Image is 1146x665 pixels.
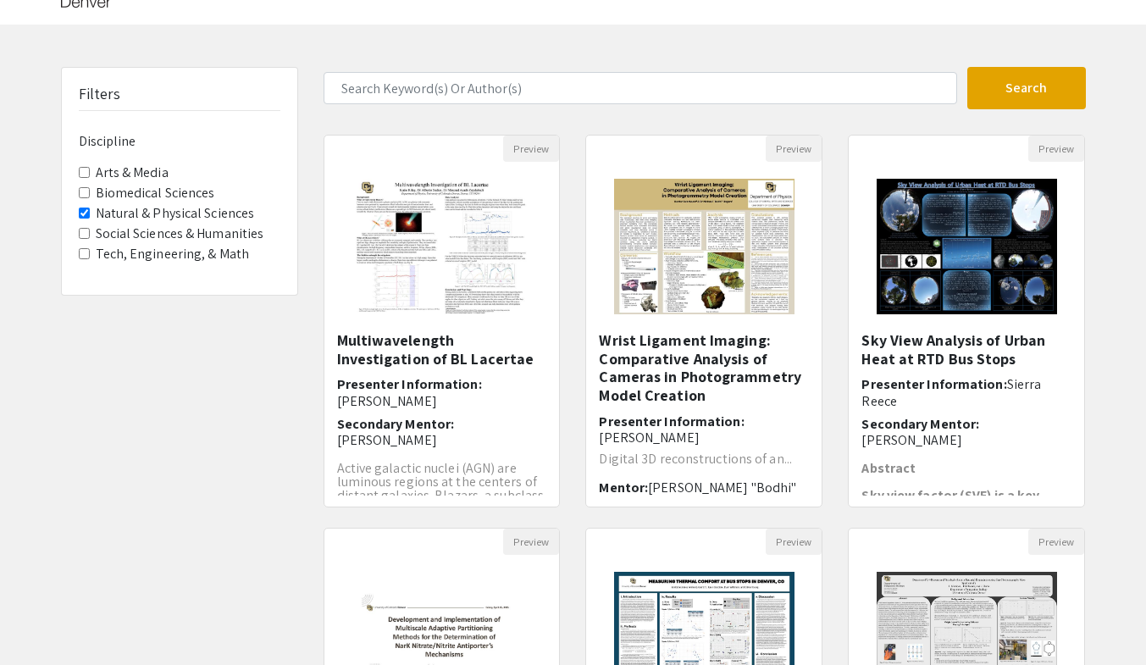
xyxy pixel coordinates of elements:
[599,413,809,446] h6: Presenter Information:
[597,162,811,331] img: <p class="ql-align-center"><span style="color: black;">Wrist Ligament Imaging:</span></p><p class...
[13,589,72,652] iframe: Chat
[79,85,121,103] h5: Filters
[337,376,547,408] h6: Presenter Information:
[861,331,1071,368] h5: Sky View Analysis of Urban Heat at RTD Bus Stops
[337,331,547,368] h5: Multiwavelength Investigation of BL Lacertae
[337,462,547,516] p: Active galactic nuclei (AGN) are luminous regions at the centers of distant galaxies. Blazars, a ...
[599,479,648,496] span: Mentor:
[967,67,1086,109] button: Search
[848,135,1085,507] div: Open Presentation <p>Sky View Analysis of Urban Heat at RTD Bus Stops</p><p><br></p>
[861,459,916,477] strong: Abstract
[96,183,215,203] label: Biomedical Sciences
[503,529,559,555] button: Preview
[599,452,809,466] p: Digital 3D reconstructions of an...
[337,415,455,433] span: Secondary Mentor:
[503,136,559,162] button: Preview
[96,224,264,244] label: Social Sciences & Humanities
[766,136,822,162] button: Preview
[337,392,437,410] span: [PERSON_NAME]
[861,432,1071,448] p: [PERSON_NAME]
[861,486,1059,531] strong: Sky view factor (SVF) is a key variable influencing pedestrian-scale thermal conditions...
[337,432,547,448] p: [PERSON_NAME]
[338,162,545,331] img: <p>Multiwavelength Investigation of BL Lacertae</p>
[96,163,169,183] label: Arts & Media
[585,135,822,507] div: Open Presentation <p class="ql-align-center"><span style="color: black;">Wrist Ligament Imaging:<...
[599,429,699,446] span: [PERSON_NAME]
[1028,529,1084,555] button: Preview
[861,376,1071,408] h6: Presenter Information:
[96,244,250,264] label: Tech, Engineering, & Math
[861,375,1041,409] span: Sierra Reece
[860,162,1074,331] img: <p>Sky View Analysis of Urban Heat at RTD Bus Stops</p><p><br></p>
[766,529,822,555] button: Preview
[324,135,561,507] div: Open Presentation <p>Multiwavelength Investigation of BL Lacertae</p>
[599,479,796,513] span: [PERSON_NAME] "Bodhi" [PERSON_NAME]
[79,133,280,149] h6: Discipline
[1028,136,1084,162] button: Preview
[599,331,809,404] h5: Wrist Ligament Imaging: Comparative Analysis of Cameras in Photogrammetry Model Creation
[96,203,255,224] label: Natural & Physical Sciences
[324,72,957,104] input: Search Keyword(s) Or Author(s)
[861,415,979,433] span: Secondary Mentor:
